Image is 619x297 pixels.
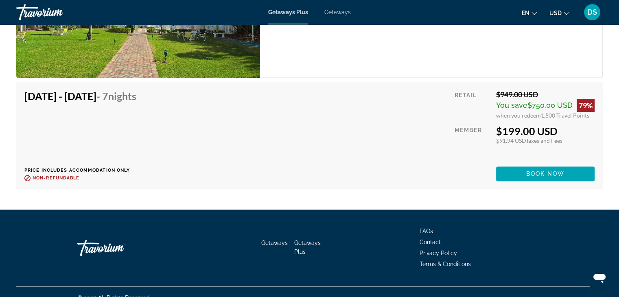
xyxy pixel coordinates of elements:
iframe: Button to launch messaging window [586,264,612,290]
span: Book now [526,170,565,177]
div: $199.00 USD [496,125,595,137]
span: Nights [108,90,136,102]
button: Change language [522,7,537,19]
a: Getaways Plus [294,240,321,255]
a: Privacy Policy [420,250,457,256]
div: 79% [577,99,595,112]
span: $750.00 USD [527,101,573,109]
button: Change currency [549,7,569,19]
a: Getaways [261,240,288,246]
a: Travorium [16,2,98,23]
a: Terms & Conditions [420,261,471,267]
span: en [522,10,529,16]
a: FAQs [420,228,433,234]
a: Travorium [77,236,159,260]
div: Member [455,125,490,160]
button: User Menu [582,4,603,21]
span: - 7 [96,90,136,102]
span: USD [549,10,562,16]
div: Retail [455,90,490,119]
span: DS [587,8,597,16]
a: Contact [420,239,441,245]
div: $949.00 USD [496,90,595,99]
button: Book now [496,166,595,181]
p: Price includes accommodation only [24,168,142,173]
div: $91.94 USD [496,137,595,144]
a: Getaways Plus [268,9,308,15]
span: You save [496,101,527,109]
a: Getaways [324,9,351,15]
h4: [DATE] - [DATE] [24,90,136,102]
span: Non-refundable [33,175,79,181]
span: 1,500 Travel Points [541,112,589,119]
span: Taxes and Fees [526,137,562,144]
span: when you redeem [496,112,541,119]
